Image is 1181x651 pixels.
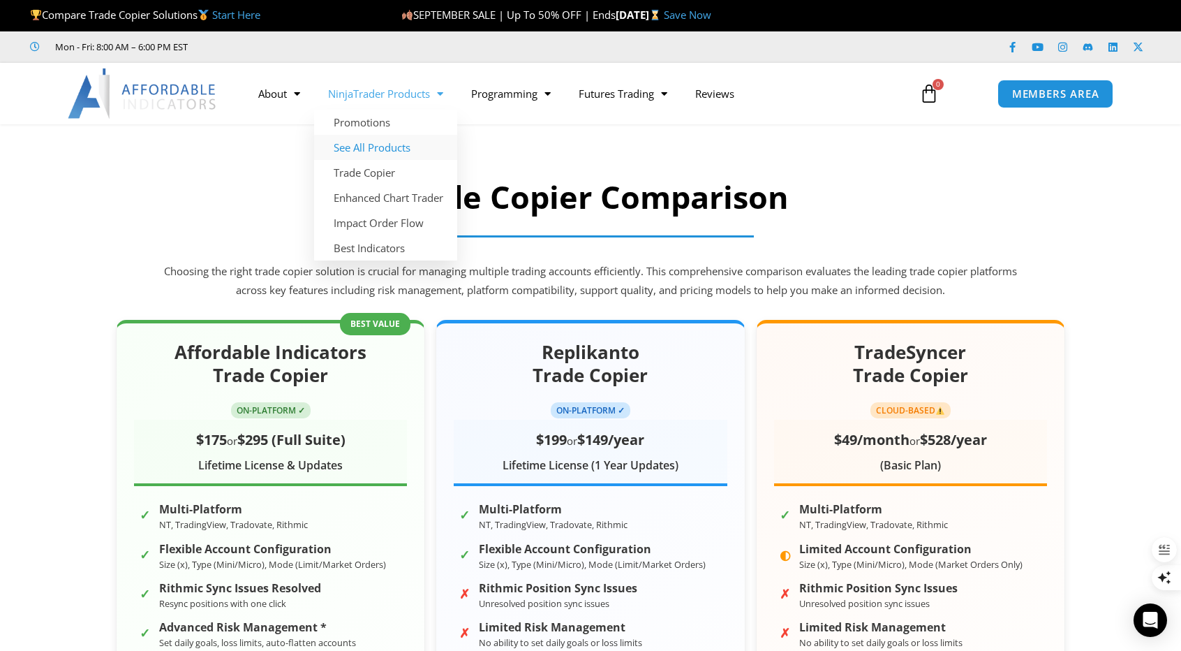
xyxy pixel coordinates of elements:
[479,636,642,649] small: No ability to set daily goals or loss limits
[159,518,308,531] small: NT, TradingView, Tradovate, Rithmic
[799,597,930,610] small: Unresolved position sync issues
[577,430,644,449] span: $149/year
[780,583,792,595] span: ✗
[231,402,311,418] span: ON-PLATFORM ✓
[933,79,944,90] span: 0
[799,636,963,649] small: No ability to set daily goals or loss limits
[780,504,792,516] span: ✓
[198,10,209,20] img: 🥇
[454,455,727,476] div: Lifetime License (1 Year Updates)
[834,430,909,449] span: $49/month
[616,8,664,22] strong: [DATE]
[134,341,407,388] h2: Affordable Indicators Trade Copier
[140,504,152,516] span: ✓
[314,210,457,235] a: Impact Order Flow
[159,543,386,556] strong: Flexible Account Configuration
[196,430,227,449] span: $175
[159,503,308,516] strong: Multi-Platform
[159,582,321,595] strong: Rithmic Sync Issues Resolved
[314,135,457,160] a: See All Products
[459,543,472,556] span: ✓
[479,503,627,516] strong: Multi-Platform
[140,622,152,634] span: ✓
[212,8,260,22] a: Start Here
[479,597,609,610] small: Unresolved position sync issues
[314,78,457,110] a: NinjaTrader Products
[936,407,944,415] img: ⚠
[314,110,457,135] a: Promotions
[314,110,457,261] ul: NinjaTrader Products
[536,430,567,449] span: $199
[237,430,346,449] span: $295 (Full Suite)
[479,543,706,556] strong: Flexible Account Configuration
[799,543,1023,556] strong: Limited Account Configuration
[799,558,1023,571] small: Size (x), Type (Mini/Micro), Mode (Market Orders Only)
[31,10,41,20] img: 🏆
[565,78,681,110] a: Futures Trading
[314,235,457,261] a: Best Indicators
[30,8,260,22] span: Compare Trade Copier Solutions
[159,621,356,634] strong: Advanced Risk Management *
[140,583,152,595] span: ✓
[479,582,637,595] strong: Rithmic Position Sync Issues
[1012,89,1099,99] span: MEMBERS AREA
[161,262,1020,301] p: Choosing the right trade copier solution is crucial for managing multiple trading accounts effici...
[774,455,1047,476] div: (Basic Plan)
[774,427,1047,453] div: or
[681,78,748,110] a: Reviews
[799,503,948,516] strong: Multi-Platform
[459,504,472,516] span: ✓
[161,177,1020,218] h2: Trade Copier Comparison
[159,636,356,649] small: Set daily goals, loss limits, auto-flatten accounts
[780,543,792,556] span: ◐
[401,8,616,22] span: SEPTEMBER SALE | Up To 50% OFF | Ends
[459,622,472,634] span: ✗
[159,558,386,571] small: Size (x), Type (Mini/Micro), Mode (Limit/Market Orders)
[454,341,727,388] h2: Replikanto Trade Copier
[159,597,286,610] small: Resync positions with one click
[314,185,457,210] a: Enhanced Chart Trader
[140,543,152,556] span: ✓
[799,582,958,595] strong: Rithmic Position Sync Issues
[551,402,630,418] span: ON-PLATFORM ✓
[799,621,963,634] strong: Limited Risk Management
[314,160,457,185] a: Trade Copier
[898,73,960,114] a: 0
[207,40,417,54] iframe: Customer reviews powered by Trustpilot
[402,10,413,20] img: 🍂
[134,455,407,476] div: Lifetime License & Updates
[799,518,948,531] small: NT, TradingView, Tradovate, Rithmic
[244,78,903,110] nav: Menu
[134,427,407,453] div: or
[774,341,1047,388] h2: TradeSyncer Trade Copier
[454,427,727,453] div: or
[479,558,706,571] small: Size (x), Type (Mini/Micro), Mode (Limit/Market Orders)
[479,621,642,634] strong: Limited Risk Management
[920,430,987,449] span: $528/year
[650,10,660,20] img: ⌛
[68,68,218,119] img: LogoAI | Affordable Indicators – NinjaTrader
[457,78,565,110] a: Programming
[459,583,472,595] span: ✗
[870,402,951,418] span: CLOUD-BASED
[479,518,627,531] small: NT, TradingView, Tradovate, Rithmic
[780,622,792,634] span: ✗
[664,8,711,22] a: Save Now
[997,80,1114,108] a: MEMBERS AREA
[52,38,188,55] span: Mon - Fri: 8:00 AM – 6:00 PM EST
[1134,604,1167,637] div: Open Intercom Messenger
[244,78,314,110] a: About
